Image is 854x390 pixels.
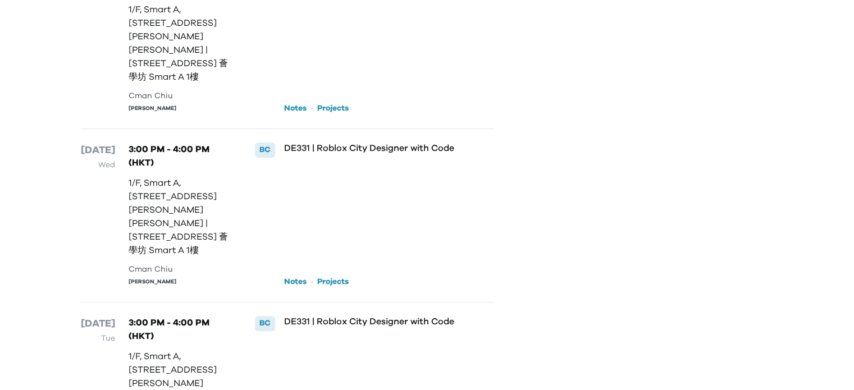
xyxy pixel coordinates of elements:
div: [PERSON_NAME] [129,278,232,286]
a: Projects [317,103,349,114]
a: Notes [284,276,307,287]
p: 3:00 PM - 4:00 PM (HKT) [129,143,232,169]
p: [DATE] [81,316,115,332]
p: [DATE] [81,143,115,158]
a: Notes [284,103,307,114]
p: Tue [81,332,115,345]
div: Cman Chiu [129,264,232,276]
div: BC [255,143,275,157]
p: 3:00 PM - 4:00 PM (HKT) [129,316,232,343]
p: · [311,275,313,288]
a: Projects [317,276,349,287]
p: DE331 | Roblox City Designer with Code [284,143,456,154]
div: Cman Chiu [129,90,232,102]
p: · [311,102,313,115]
p: Wed [81,158,115,172]
div: [PERSON_NAME] [129,104,232,113]
div: BC [255,316,275,331]
p: 1/F, Smart A, [STREET_ADDRESS][PERSON_NAME][PERSON_NAME] | [STREET_ADDRESS] 薈學坊 Smart A 1樓 [129,3,232,84]
p: DE331 | Roblox City Designer with Code [284,316,456,327]
p: 1/F, Smart A, [STREET_ADDRESS][PERSON_NAME][PERSON_NAME] | [STREET_ADDRESS] 薈學坊 Smart A 1樓 [129,176,232,257]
